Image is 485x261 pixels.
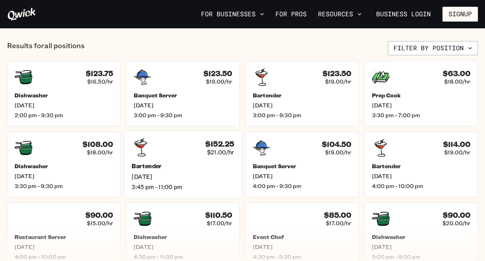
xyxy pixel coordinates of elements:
[15,233,113,240] h5: Restaurant Server
[207,148,234,156] span: $21.00/hr
[132,163,234,170] h5: Bartender
[126,61,240,126] a: $123.50$19.00/hrBanquet Server[DATE]3:00 pm - 9:30 pm
[370,7,437,22] a: Business Login
[15,92,113,99] h5: Dishwasher
[253,243,351,250] span: [DATE]
[372,163,470,170] h5: Bartender
[444,78,470,85] span: $18.00/hr
[364,61,478,126] a: $63.00$18.00/hrPrep Cook[DATE]3:30 pm - 7:00 pm
[253,253,351,260] span: 4:30 pm - 9:30 pm
[324,211,351,220] h4: $85.00
[132,173,234,180] span: [DATE]
[323,69,351,78] h4: $123.50
[86,69,113,78] h4: $123.75
[134,102,232,109] span: [DATE]
[134,243,232,250] span: [DATE]
[372,182,470,189] span: 4:00 pm - 10:00 pm
[245,61,359,126] a: $123.50$19.00/hrBartender[DATE]3:00 pm - 9:30 pm
[253,172,351,180] span: [DATE]
[325,78,351,85] span: $19.00/hr
[372,102,470,109] span: [DATE]
[322,140,351,149] h4: $104.50
[372,253,470,260] span: 5:00 pm - 9:30 pm
[372,233,470,240] h5: Dishwasher
[204,69,232,78] h4: $123.50
[15,182,113,189] span: 3:30 pm - 9:30 pm
[245,132,359,197] a: $104.50$19.00/hrBanquet Server[DATE]4:00 pm - 9:30 pm
[15,163,113,170] h5: Dishwasher
[253,102,351,109] span: [DATE]
[315,8,364,20] button: Resources
[372,92,470,99] h5: Prep Cook
[134,92,232,99] h5: Banquet Server
[326,220,351,227] span: $17.00/hr
[134,233,232,240] h5: Dishwasher
[132,183,234,191] span: 3:45 pm - 11:00 pm
[372,243,470,250] span: [DATE]
[443,69,470,78] h4: $63.00
[207,220,232,227] span: $17.00/hr
[443,211,470,220] h4: $90.00
[442,7,478,22] button: Signup
[198,8,267,20] button: For Businesses
[134,112,232,119] span: 3:00 pm - 9:30 pm
[83,140,113,149] h4: $108.00
[87,220,113,227] span: $15.00/hr
[87,78,113,85] span: $16.50/hr
[253,163,351,170] h5: Banquet Server
[372,112,470,119] span: 3:30 pm - 7:00 pm
[87,149,113,156] span: $18.00/hr
[15,172,113,180] span: [DATE]
[442,220,470,227] span: $20.00/hr
[124,130,242,198] a: $152.25$21.00/hrBartender[DATE]3:45 pm - 11:00 pm
[7,41,85,55] p: Results for all positions
[443,140,470,149] h4: $114.00
[134,253,232,260] span: 4:30 pm - 11:00 pm
[205,211,232,220] h4: $110.50
[253,182,351,189] span: 4:00 pm - 9:30 pm
[372,172,470,180] span: [DATE]
[15,253,113,260] span: 4:00 pm - 10:00 pm
[15,102,113,109] span: [DATE]
[325,149,351,156] span: $19.00/hr
[15,243,113,250] span: [DATE]
[253,112,351,119] span: 3:00 pm - 9:30 pm
[364,132,478,197] a: $114.00$19.00/hrBartender[DATE]4:00 pm - 10:00 pm
[273,8,310,20] a: For Pros
[444,149,470,156] span: $19.00/hr
[206,78,232,85] span: $19.00/hr
[15,112,113,119] span: 2:00 pm - 9:30 pm
[253,233,351,240] h5: Event Chef
[85,211,113,220] h4: $90.00
[205,139,234,148] h4: $152.25
[388,41,478,55] button: Filter by position
[253,92,351,99] h5: Bartender
[7,61,121,126] a: $123.75$16.50/hrDishwasher[DATE]2:00 pm - 9:30 pm
[7,132,121,197] a: $108.00$18.00/hrDishwasher[DATE]3:30 pm - 9:30 pm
